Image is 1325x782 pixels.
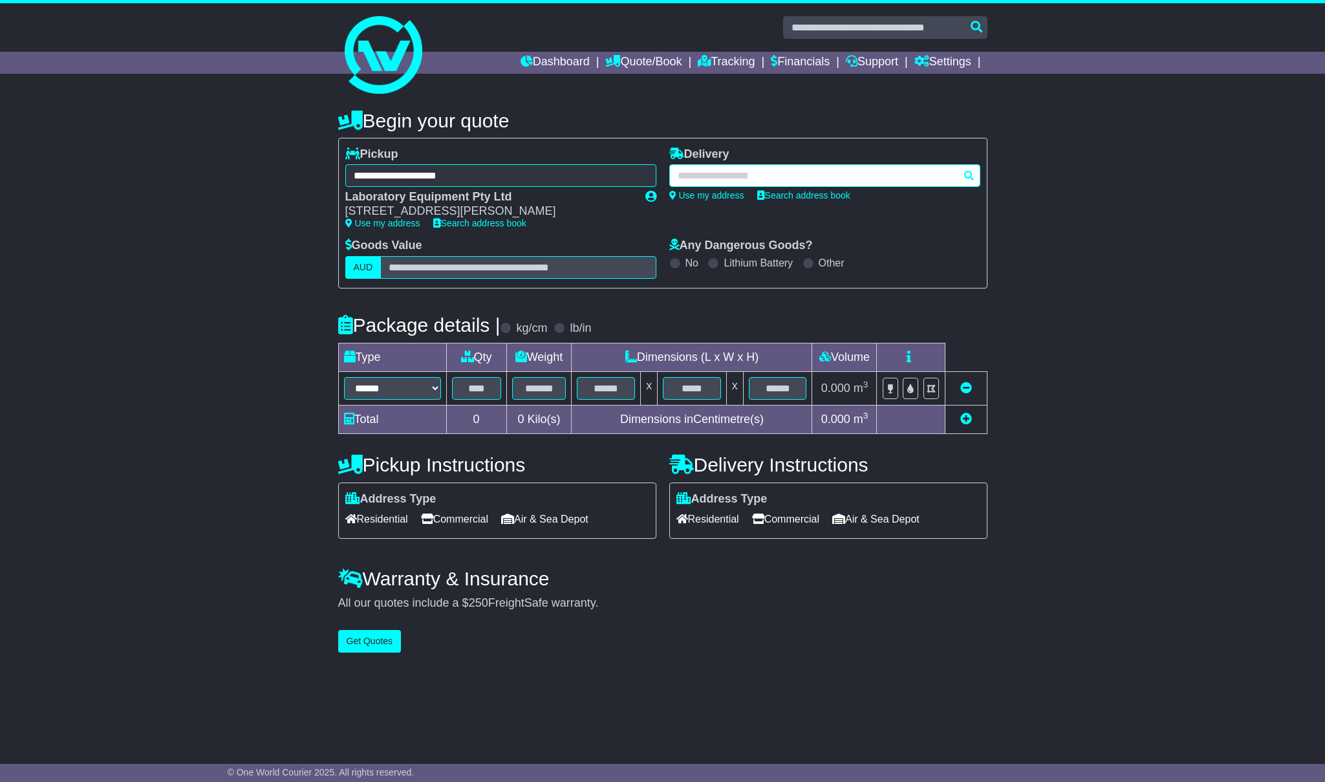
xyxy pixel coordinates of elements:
[572,405,812,433] td: Dimensions in Centimetre(s)
[960,382,972,395] a: Remove this item
[228,767,415,777] span: © One World Courier 2025. All rights reserved.
[345,239,422,253] label: Goods Value
[846,52,898,74] a: Support
[960,413,972,426] a: Add new item
[771,52,830,74] a: Financials
[821,413,850,426] span: 0.000
[338,630,402,653] button: Get Quotes
[338,405,446,433] td: Total
[819,257,845,269] label: Other
[669,454,987,475] h4: Delivery Instructions
[669,147,729,162] label: Delivery
[669,190,744,201] a: Use my address
[863,380,868,389] sup: 3
[726,371,743,405] td: x
[812,343,877,371] td: Volume
[345,204,632,219] div: [STREET_ADDRESS][PERSON_NAME]
[724,257,793,269] label: Lithium Battery
[832,509,920,529] span: Air & Sea Depot
[685,257,698,269] label: No
[506,343,572,371] td: Weight
[757,190,850,201] a: Search address book
[572,343,812,371] td: Dimensions (L x W x H)
[338,596,987,611] div: All our quotes include a $ FreightSafe warranty.
[345,147,398,162] label: Pickup
[506,405,572,433] td: Kilo(s)
[421,509,488,529] span: Commercial
[338,568,987,589] h4: Warranty & Insurance
[854,413,868,426] span: m
[345,218,420,228] a: Use my address
[821,382,850,395] span: 0.000
[446,343,506,371] td: Qty
[605,52,682,74] a: Quote/Book
[469,596,488,609] span: 250
[338,314,501,336] h4: Package details |
[517,413,524,426] span: 0
[521,52,590,74] a: Dashboard
[338,454,656,475] h4: Pickup Instructions
[433,218,526,228] a: Search address book
[516,321,547,336] label: kg/cm
[669,164,980,187] typeahead: Please provide city
[854,382,868,395] span: m
[570,321,591,336] label: lb/in
[863,411,868,420] sup: 3
[914,52,971,74] a: Settings
[345,256,382,279] label: AUD
[345,509,408,529] span: Residential
[345,190,632,204] div: Laboratory Equipment Pty Ltd
[676,509,739,529] span: Residential
[446,405,506,433] td: 0
[501,509,588,529] span: Air & Sea Depot
[676,492,768,506] label: Address Type
[338,110,987,131] h4: Begin your quote
[669,239,813,253] label: Any Dangerous Goods?
[698,52,755,74] a: Tracking
[752,509,819,529] span: Commercial
[338,343,446,371] td: Type
[641,371,658,405] td: x
[345,492,436,506] label: Address Type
